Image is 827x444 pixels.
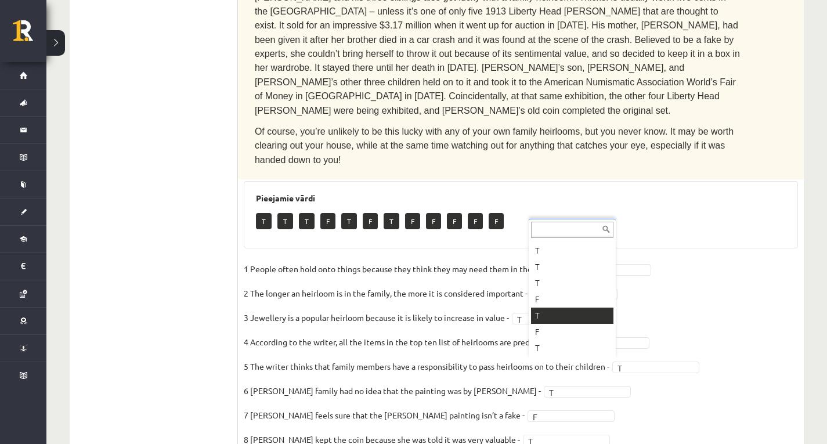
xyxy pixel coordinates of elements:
[531,324,613,340] div: F
[531,308,613,324] div: T
[531,259,613,275] div: T
[531,275,613,291] div: T
[531,243,613,259] div: T
[531,291,613,308] div: F
[531,340,613,356] div: T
